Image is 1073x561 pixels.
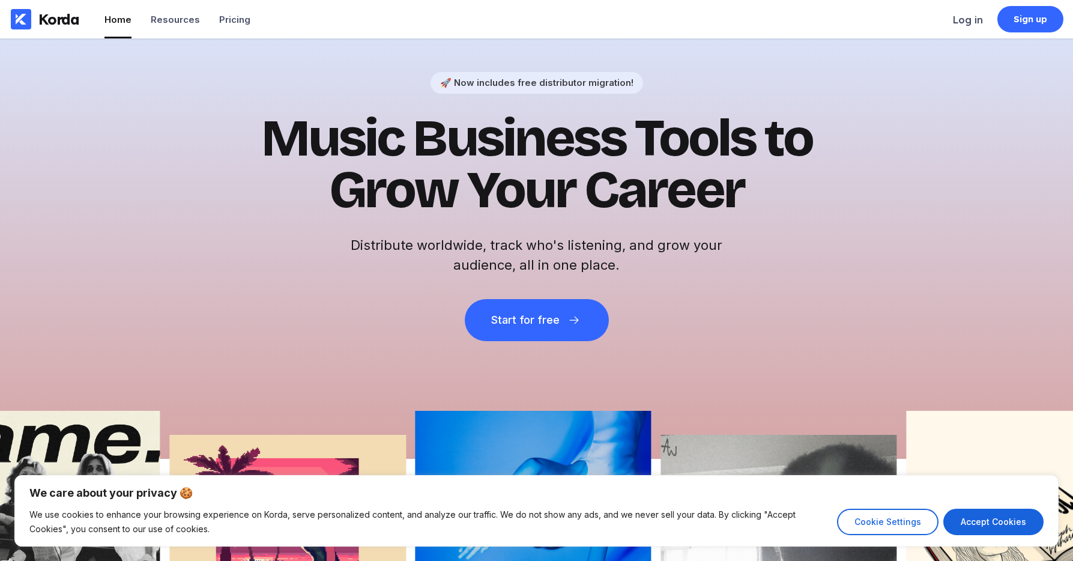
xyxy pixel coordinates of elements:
[151,14,200,25] div: Resources
[465,299,609,341] button: Start for free
[29,508,828,536] p: We use cookies to enhance your browsing experience on Korda, serve personalized content, and anal...
[943,509,1044,535] button: Accept Cookies
[491,314,560,326] div: Start for free
[243,113,831,216] h1: Music Business Tools to Grow Your Career
[953,14,983,26] div: Log in
[1014,13,1048,25] div: Sign up
[219,14,250,25] div: Pricing
[345,235,729,275] h2: Distribute worldwide, track who's listening, and grow your audience, all in one place.
[997,6,1063,32] a: Sign up
[440,77,633,88] div: 🚀 Now includes free distributor migration!
[837,509,938,535] button: Cookie Settings
[38,10,79,28] div: Korda
[104,14,131,25] div: Home
[29,486,1044,500] p: We care about your privacy 🍪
